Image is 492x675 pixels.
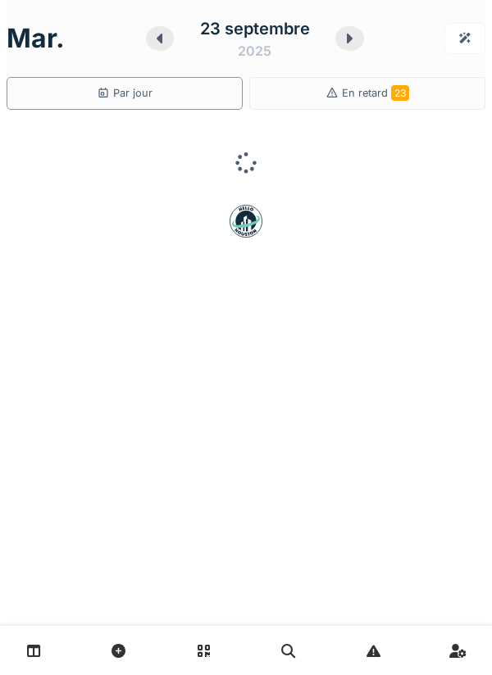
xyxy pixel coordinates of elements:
[342,87,409,99] span: En retard
[230,205,262,238] img: badge-BVDL4wpA.svg
[200,16,310,41] div: 23 septembre
[7,23,65,54] h1: mar.
[391,85,409,101] span: 23
[97,85,153,101] div: Par jour
[238,41,271,61] div: 2025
